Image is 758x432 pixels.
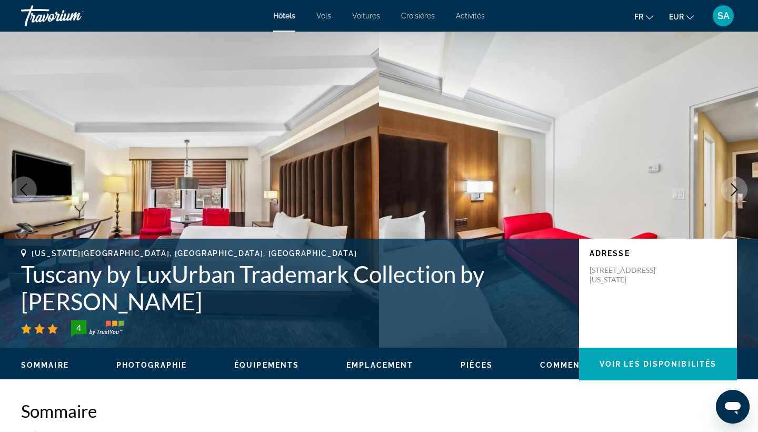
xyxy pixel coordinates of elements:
[346,360,413,370] button: Emplacement
[116,360,187,370] button: Photographie
[352,12,380,20] a: Voitures
[234,360,299,370] button: Équipements
[273,12,295,20] a: Hôtels
[579,348,737,380] button: Voir les disponibilités
[21,361,69,369] span: Sommaire
[21,360,69,370] button: Sommaire
[461,361,493,369] span: Pièces
[71,320,124,337] img: trustyou-badge-hor.svg
[456,12,485,20] a: Activités
[116,361,187,369] span: Photographie
[234,361,299,369] span: Équipements
[21,260,568,315] h1: Tuscany by LuxUrban Trademark Collection by [PERSON_NAME]
[540,361,612,369] span: Commentaires
[590,266,674,284] p: [STREET_ADDRESS][US_STATE]
[590,249,726,258] p: Adresse
[669,13,684,21] span: EUR
[540,360,612,370] button: Commentaires
[11,176,37,203] button: Previous image
[68,321,89,334] div: 4
[634,13,643,21] span: fr
[710,5,737,27] button: User Menu
[32,249,357,258] span: [US_STATE][GEOGRAPHIC_DATA], [GEOGRAPHIC_DATA], [GEOGRAPHIC_DATA]
[21,400,737,421] h2: Sommaire
[716,390,750,424] iframe: Bouton de lancement de la fenêtre de messagerie
[721,176,747,203] button: Next image
[669,9,694,24] button: Change currency
[461,360,493,370] button: Pièces
[717,11,730,21] span: SA
[346,361,413,369] span: Emplacement
[600,360,716,368] span: Voir les disponibilités
[401,12,435,20] a: Croisières
[634,9,653,24] button: Change language
[21,2,126,30] a: Travorium
[316,12,331,20] a: Vols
